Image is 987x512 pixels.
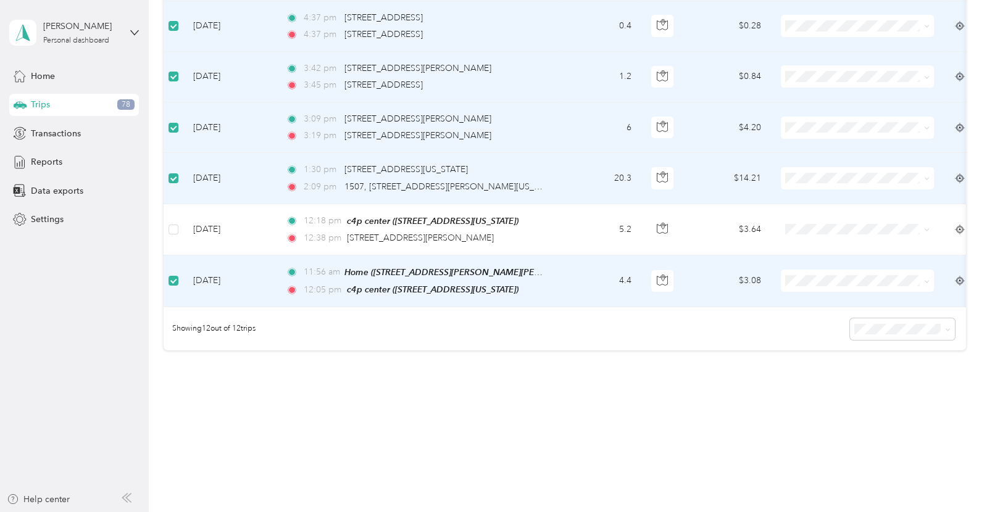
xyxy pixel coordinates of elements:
[347,284,518,294] span: c4p center ([STREET_ADDRESS][US_STATE])
[304,231,341,245] span: 12:38 pm
[918,443,987,512] iframe: Everlance-gr Chat Button Frame
[43,20,120,33] div: [PERSON_NAME]
[31,184,83,197] span: Data exports
[117,99,135,110] span: 78
[347,233,494,243] span: [STREET_ADDRESS][PERSON_NAME]
[304,28,339,41] span: 4:37 pm
[685,153,771,204] td: $14.21
[347,216,518,226] span: c4p center ([STREET_ADDRESS][US_STATE])
[685,52,771,102] td: $0.84
[304,214,341,228] span: 12:18 pm
[7,493,70,506] button: Help center
[560,52,641,102] td: 1.2
[560,204,641,255] td: 5.2
[344,63,491,73] span: [STREET_ADDRESS][PERSON_NAME]
[304,283,341,297] span: 12:05 pm
[304,78,339,92] span: 3:45 pm
[344,80,423,90] span: [STREET_ADDRESS]
[344,29,423,39] span: [STREET_ADDRESS]
[344,12,423,23] span: [STREET_ADDRESS]
[304,265,339,279] span: 11:56 am
[344,164,468,175] span: [STREET_ADDRESS][US_STATE]
[164,323,256,334] span: Showing 12 out of 12 trips
[183,204,276,255] td: [DATE]
[560,255,641,307] td: 4.4
[560,102,641,153] td: 6
[304,112,339,126] span: 3:09 pm
[31,213,64,226] span: Settings
[183,255,276,307] td: [DATE]
[344,267,593,278] span: Home ([STREET_ADDRESS][PERSON_NAME][PERSON_NAME])
[560,1,641,52] td: 0.4
[304,11,339,25] span: 4:37 pm
[183,52,276,102] td: [DATE]
[31,127,81,140] span: Transactions
[685,102,771,153] td: $4.20
[685,1,771,52] td: $0.28
[344,181,561,192] span: 1507, [STREET_ADDRESS][PERSON_NAME][US_STATE]
[304,62,339,75] span: 3:42 pm
[304,180,339,194] span: 2:09 pm
[31,155,62,168] span: Reports
[344,114,491,124] span: [STREET_ADDRESS][PERSON_NAME]
[183,1,276,52] td: [DATE]
[685,204,771,255] td: $3.64
[560,153,641,204] td: 20.3
[43,37,109,44] div: Personal dashboard
[344,130,491,141] span: [STREET_ADDRESS][PERSON_NAME]
[31,98,50,111] span: Trips
[31,70,55,83] span: Home
[183,102,276,153] td: [DATE]
[685,255,771,307] td: $3.08
[304,163,339,176] span: 1:30 pm
[183,153,276,204] td: [DATE]
[304,129,339,142] span: 3:19 pm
